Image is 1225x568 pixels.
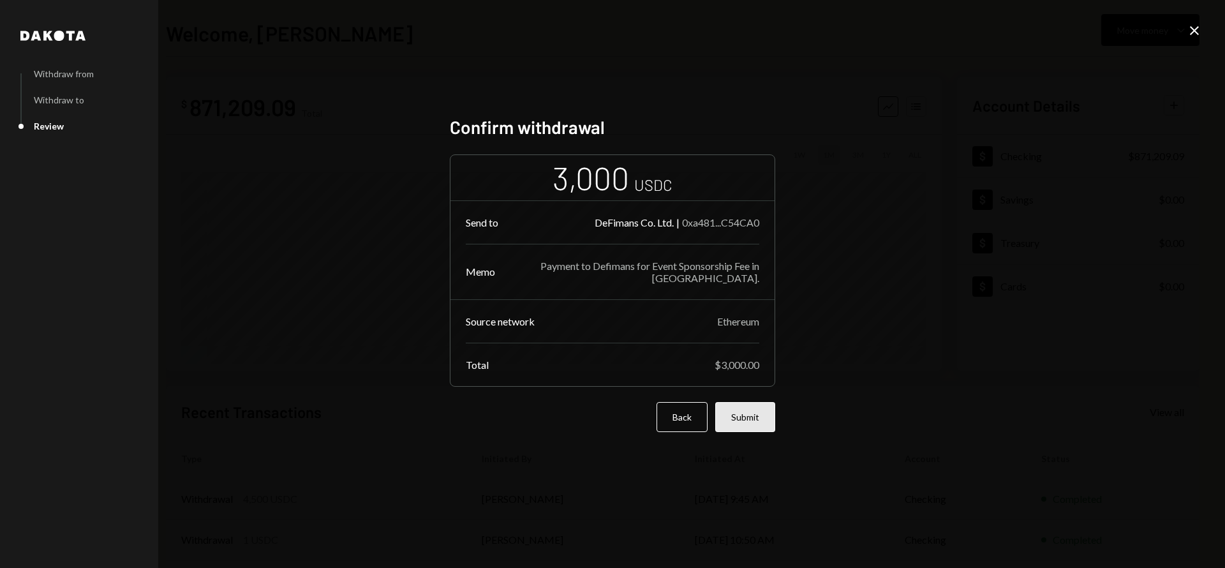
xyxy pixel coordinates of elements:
[510,260,759,284] div: Payment to Defimans for Event Sponsorship Fee in [GEOGRAPHIC_DATA].
[34,121,64,131] div: Review
[466,315,535,327] div: Source network
[682,216,759,228] div: 0xa481...C54CA0
[34,94,84,105] div: Withdraw to
[717,315,759,327] div: Ethereum
[715,359,759,371] div: $3,000.00
[450,115,775,140] h2: Confirm withdrawal
[553,158,629,198] div: 3,000
[715,402,775,432] button: Submit
[657,402,708,432] button: Back
[634,174,672,195] div: USDC
[466,265,495,278] div: Memo
[34,68,94,79] div: Withdraw from
[676,216,679,228] div: |
[466,216,498,228] div: Send to
[466,359,489,371] div: Total
[595,216,674,228] div: DeFimans Co. Ltd.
